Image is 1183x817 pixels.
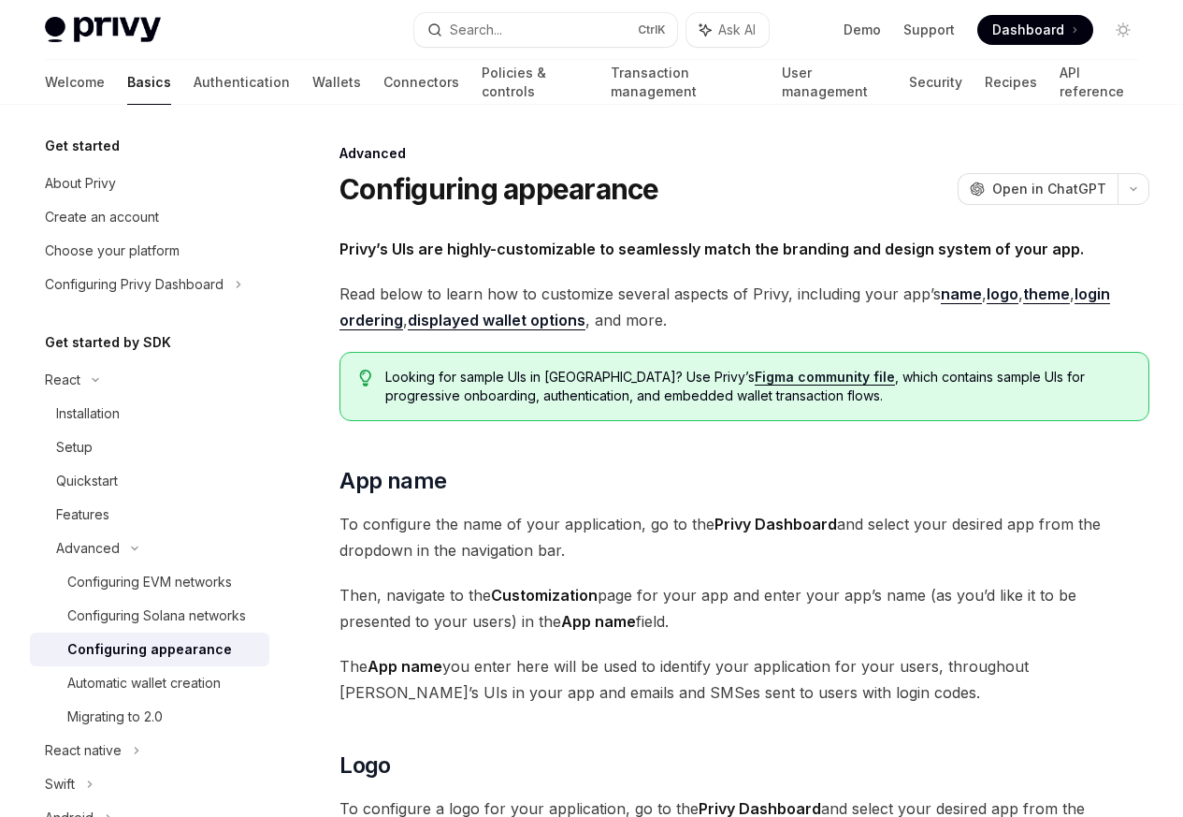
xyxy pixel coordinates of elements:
h1: Configuring appearance [339,172,659,206]
div: Migrating to 2.0 [67,706,163,728]
a: Wallets [312,60,361,105]
span: Dashboard [992,21,1064,39]
div: Configuring Solana networks [67,605,246,627]
a: Welcome [45,60,105,105]
a: Transaction management [611,60,758,105]
a: Recipes [985,60,1037,105]
div: Quickstart [56,470,118,492]
span: Ask AI [718,21,756,39]
strong: App name [561,612,636,631]
div: Create an account [45,206,159,228]
a: Connectors [383,60,459,105]
a: logo [987,284,1018,304]
div: Configuring Privy Dashboard [45,273,224,296]
span: Read below to learn how to customize several aspects of Privy, including your app’s , , , , , and... [339,281,1149,333]
a: Automatic wallet creation [30,666,269,700]
a: Choose your platform [30,234,269,268]
div: Installation [56,402,120,425]
span: Open in ChatGPT [992,180,1106,198]
a: displayed wallet options [408,311,585,330]
button: Open in ChatGPT [958,173,1118,205]
div: Configuring appearance [67,638,232,661]
a: Policies & controls [482,60,588,105]
button: Toggle dark mode [1108,15,1138,45]
div: Advanced [339,144,1149,163]
a: Configuring Solana networks [30,599,269,633]
div: Search... [450,19,502,41]
div: Automatic wallet creation [67,672,221,694]
div: React [45,369,80,391]
a: Configuring EVM networks [30,565,269,599]
span: App name [339,466,446,496]
a: Demo [844,21,881,39]
h5: Get started by SDK [45,331,171,354]
a: Support [903,21,955,39]
a: User management [782,60,887,105]
div: React native [45,739,122,762]
a: Figma community file [755,369,895,386]
a: Features [30,498,269,532]
a: Basics [127,60,171,105]
a: Setup [30,430,269,464]
span: Ctrl K [638,22,666,37]
div: Choose your platform [45,240,180,262]
a: theme [1023,284,1070,304]
div: Features [56,503,109,526]
a: name [941,284,982,304]
div: Advanced [56,537,120,560]
span: Looking for sample UIs in [GEOGRAPHIC_DATA]? Use Privy’s , which contains sample UIs for progress... [385,368,1130,405]
strong: Privy Dashboard [714,515,837,533]
a: Dashboard [977,15,1093,45]
span: The you enter here will be used to identify your application for your users, throughout [PERSON_N... [339,653,1149,706]
span: Logo [339,751,391,781]
strong: Customization [491,586,598,605]
a: Migrating to 2.0 [30,700,269,734]
svg: Tip [359,370,372,387]
a: API reference [1060,60,1138,105]
a: Authentication [194,60,290,105]
button: Ask AI [686,13,769,47]
strong: App name [368,657,442,676]
a: Installation [30,397,269,430]
a: About Privy [30,167,269,200]
div: Setup [56,436,93,459]
img: light logo [45,17,161,43]
div: About Privy [45,172,116,195]
a: Configuring appearance [30,633,269,666]
div: Swift [45,773,75,795]
div: Configuring EVM networks [67,571,232,593]
a: Quickstart [30,464,269,498]
h5: Get started [45,135,120,157]
a: Security [909,60,962,105]
span: Then, navigate to the page for your app and enter your app’s name (as you’d like it to be present... [339,582,1149,635]
span: To configure the name of your application, go to the and select your desired app from the dropdow... [339,511,1149,563]
strong: Privy’s UIs are highly-customizable to seamlessly match the branding and design system of your app. [339,240,1084,258]
a: Create an account [30,200,269,234]
button: Search...CtrlK [414,13,677,47]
